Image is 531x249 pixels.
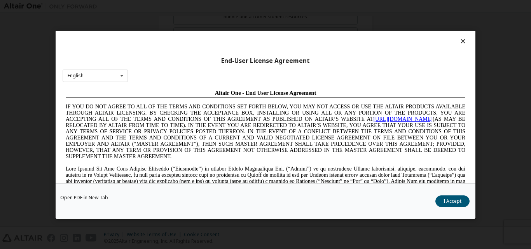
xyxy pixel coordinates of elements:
[3,79,403,135] span: Lore Ipsumd Sit Ame Cons Adipisc Elitseddo (“Eiusmodte”) in utlabor Etdolo Magnaaliqua Eni. (“Adm...
[68,73,84,78] div: English
[60,195,108,200] a: Open PDF in New Tab
[3,17,403,73] span: IF YOU DO NOT AGREE TO ALL OF THE TERMS AND CONDITIONS SET FORTH BELOW, YOU MAY NOT ACCESS OR USE...
[311,30,370,35] a: [URL][DOMAIN_NAME]
[63,57,468,64] div: End-User License Agreement
[152,3,254,9] span: Altair One - End User License Agreement
[435,195,470,207] button: I Accept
